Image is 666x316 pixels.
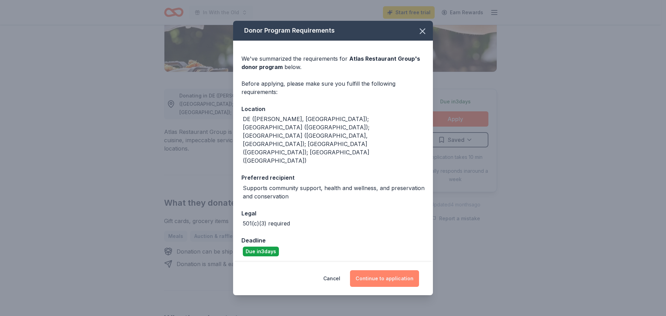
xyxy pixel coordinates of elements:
[243,184,425,200] div: Supports community support, health and wellness, and preservation and conservation
[243,219,290,228] div: 501(c)(3) required
[241,209,425,218] div: Legal
[241,79,425,96] div: Before applying, please make sure you fulfill the following requirements:
[241,104,425,113] div: Location
[241,236,425,245] div: Deadline
[241,173,425,182] div: Preferred recipient
[233,21,433,41] div: Donor Program Requirements
[243,115,425,165] div: DE ([PERSON_NAME], [GEOGRAPHIC_DATA]); [GEOGRAPHIC_DATA] ([GEOGRAPHIC_DATA]); [GEOGRAPHIC_DATA] (...
[323,270,340,287] button: Cancel
[350,270,419,287] button: Continue to application
[241,54,425,71] div: We've summarized the requirements for below.
[243,247,279,256] div: Due in 3 days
